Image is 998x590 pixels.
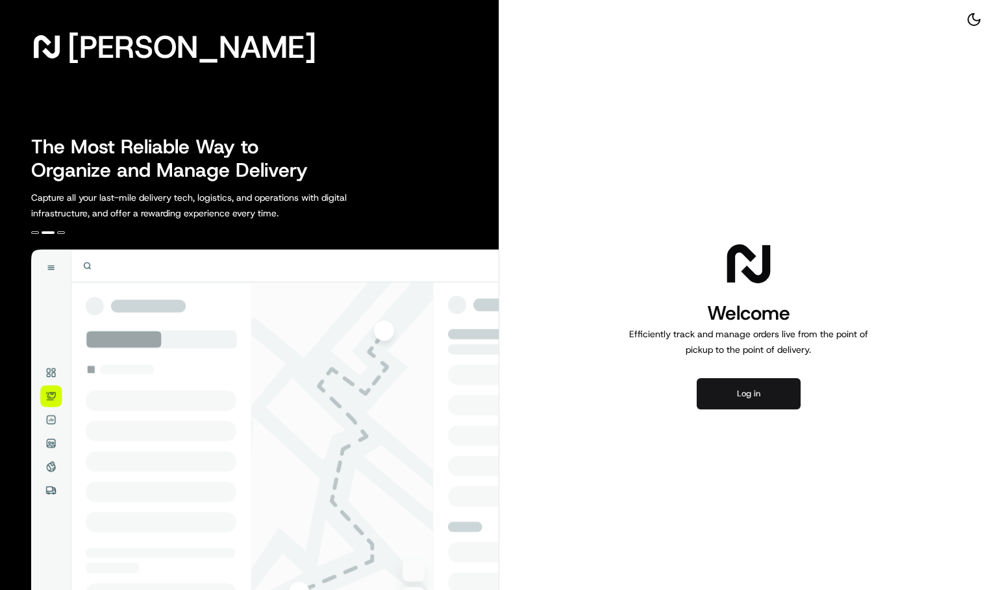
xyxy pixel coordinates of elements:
h1: Welcome [624,300,873,326]
p: Capture all your last-mile delivery tech, logistics, and operations with digital infrastructure, ... [31,190,405,221]
span: [PERSON_NAME] [68,34,316,60]
button: Log in [697,378,801,409]
h2: The Most Reliable Way to Organize and Manage Delivery [31,135,322,182]
p: Efficiently track and manage orders live from the point of pickup to the point of delivery. [624,326,873,357]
